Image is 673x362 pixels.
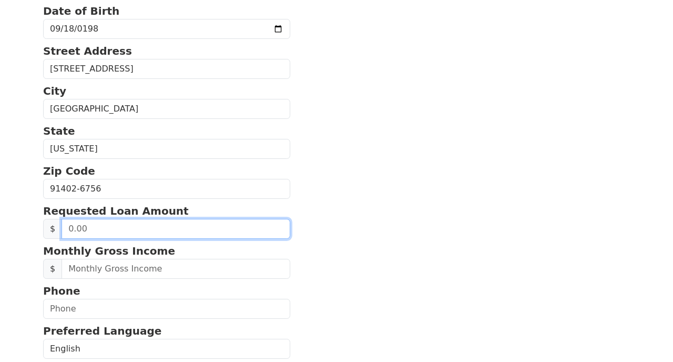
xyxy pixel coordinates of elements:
p: Monthly Gross Income [43,243,290,259]
span: $ [43,259,62,279]
input: City [43,99,290,119]
strong: Phone [43,285,80,297]
strong: City [43,85,66,97]
strong: State [43,125,75,137]
span: $ [43,219,62,239]
input: Street Address [43,59,290,79]
input: Zip Code [43,179,290,199]
strong: Requested Loan Amount [43,205,189,217]
strong: Street Address [43,45,132,57]
input: Phone [43,299,290,319]
input: Monthly Gross Income [62,259,290,279]
strong: Date of Birth [43,5,119,17]
input: 0.00 [62,219,290,239]
strong: Zip Code [43,165,95,177]
strong: Preferred Language [43,325,161,337]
